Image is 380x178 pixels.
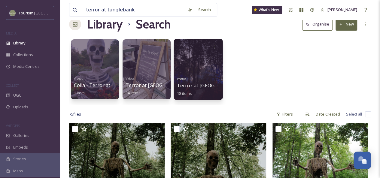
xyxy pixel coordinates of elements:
[13,168,23,174] span: Maps
[336,18,357,30] button: New
[13,92,21,98] span: UGC
[318,4,360,16] a: [PERSON_NAME]
[177,75,261,96] a: PhotosTerror at [GEOGRAPHIC_DATA] 202418 items
[126,82,208,89] span: Terror at [GEOGRAPHIC_DATA] 2024
[177,82,261,89] span: Terror at [GEOGRAPHIC_DATA] 2024
[195,4,214,16] div: Search
[354,152,371,169] button: Open Chat
[74,90,85,95] span: 1 item
[302,18,336,30] a: Organise
[6,83,19,88] span: COLLECT
[6,31,17,35] span: MEDIA
[126,90,141,95] span: 34 items
[13,133,29,138] span: Galleries
[136,15,171,33] h1: Search
[69,111,81,117] span: 75 file s
[252,6,282,14] a: What's New
[273,108,296,120] div: Filters
[13,104,28,110] span: Uploads
[302,18,333,30] button: Organise
[327,7,357,12] span: [PERSON_NAME]
[87,15,123,33] a: Library
[313,108,343,120] div: Date Created
[6,123,20,128] span: WIDGETS
[13,64,40,69] span: Media Centres
[13,52,33,58] span: Collections
[74,75,160,95] a: VideosColla - Terror at [GEOGRAPHIC_DATA]1 item
[13,144,28,150] span: Embeds
[74,77,83,80] span: Videos
[13,40,25,46] span: Library
[19,10,72,16] span: Tourism [GEOGRAPHIC_DATA]
[10,10,16,16] img: Abbotsford_Snapsea.png
[83,3,184,17] input: Search your library
[177,77,187,80] span: Photos
[13,156,26,162] span: Stories
[74,82,160,89] span: Colla - Terror at [GEOGRAPHIC_DATA]
[126,77,135,80] span: Videos
[126,75,208,95] a: VideosTerror at [GEOGRAPHIC_DATA] 202434 items
[346,111,362,117] span: Select all
[177,90,192,96] span: 18 items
